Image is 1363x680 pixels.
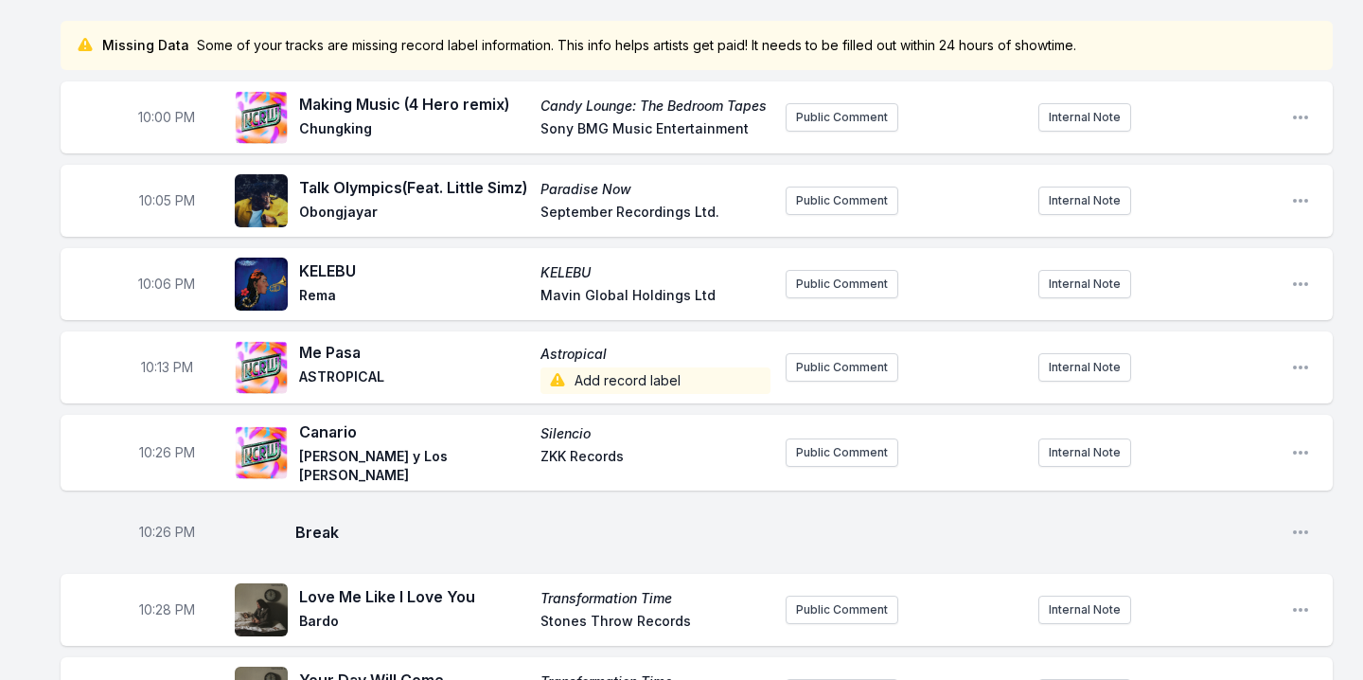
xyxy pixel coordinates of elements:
span: Canario [299,421,529,443]
button: Public Comment [786,353,898,382]
span: Candy Lounge: The Bedroom Tapes [540,97,770,116]
span: Stones Throw Records [540,612,770,635]
span: Making Music (4 Hero remix) [299,93,529,116]
img: Silencio [235,426,288,479]
button: Open playlist item options [1291,108,1310,127]
span: [PERSON_NAME] y Los [PERSON_NAME] [299,447,529,485]
span: ASTROPICAL [299,367,529,394]
span: Astropical [540,345,770,364]
img: Astropical [235,341,288,394]
button: Open playlist item options [1291,443,1310,462]
span: September Recordings Ltd. [540,203,770,225]
span: Timestamp [138,275,195,294]
span: Love Me Like I Love You [299,585,529,608]
span: Timestamp [139,523,195,542]
button: Internal Note [1038,187,1131,215]
button: Open playlist item options [1291,523,1310,542]
button: Open playlist item options [1291,275,1310,294]
span: Timestamp [139,443,195,462]
button: Internal Note [1038,270,1131,298]
span: Missing Data [102,36,189,55]
button: Internal Note [1038,596,1131,624]
span: Some of your tracks are missing record label information. This info helps artists get paid! It ne... [197,36,1076,55]
span: Me Pasa [299,341,529,364]
span: Silencio [540,424,770,443]
span: Talk Olympics (Feat. Little Simz) [299,176,529,199]
span: Chungking [299,119,529,142]
span: Paradise Now [540,180,770,199]
button: Internal Note [1038,353,1131,382]
button: Open playlist item options [1291,191,1310,210]
button: Public Comment [786,187,898,215]
span: ZKK Records [540,447,770,485]
span: Transformation Time [540,589,770,608]
button: Internal Note [1038,103,1131,132]
img: KELEBU [235,258,288,311]
img: Candy Lounge: The Bedroom Tapes [235,91,288,144]
span: Mavin Global Holdings Ltd [540,286,770,309]
button: Public Comment [786,438,898,467]
span: Sony BMG Music Entertainment [540,119,770,142]
img: Paradise Now [235,174,288,227]
span: Add record label [540,367,770,394]
img: Transformation Time [235,583,288,636]
button: Public Comment [786,103,898,132]
span: Timestamp [138,108,195,127]
span: Obongjayar [299,203,529,225]
button: Open playlist item options [1291,358,1310,377]
span: Bardo [299,612,529,635]
span: Timestamp [139,191,195,210]
button: Public Comment [786,596,898,624]
span: Rema [299,286,529,309]
button: Open playlist item options [1291,600,1310,619]
span: KELEBU [540,263,770,282]
button: Public Comment [786,270,898,298]
span: Timestamp [141,358,193,377]
span: Timestamp [139,600,195,619]
span: KELEBU [299,259,529,282]
button: Internal Note [1038,438,1131,467]
span: Break [295,521,1276,544]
